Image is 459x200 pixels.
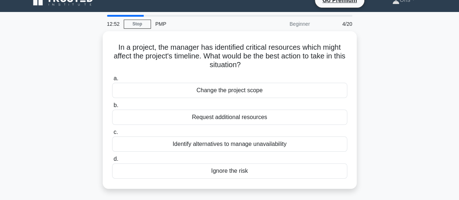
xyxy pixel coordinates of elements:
h5: In a project, the manager has identified critical resources which might affect the project's time... [111,43,348,70]
div: PMP [151,17,251,31]
span: c. [114,129,118,135]
span: b. [114,102,118,108]
a: Stop [124,20,151,29]
div: 12:52 [103,17,124,31]
span: a. [114,75,118,81]
div: Beginner [251,17,314,31]
div: Change the project scope [112,83,347,98]
div: Request additional resources [112,110,347,125]
div: Ignore the risk [112,163,347,179]
div: 4/20 [314,17,357,31]
span: d. [114,156,118,162]
div: Identify alternatives to manage unavailability [112,136,347,152]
